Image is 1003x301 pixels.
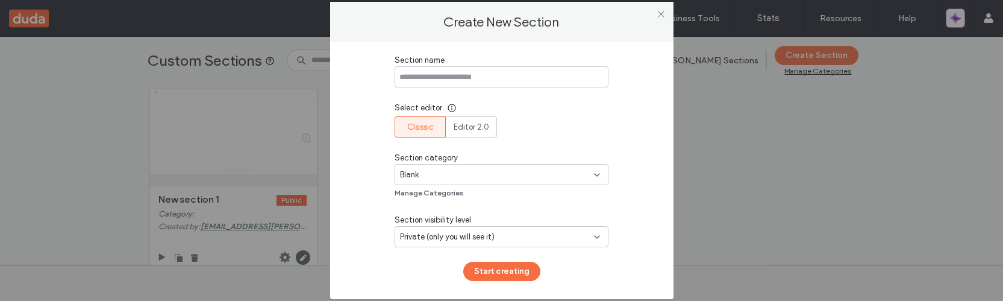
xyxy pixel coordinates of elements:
span: Section visibility level [395,214,471,226]
span: Blank [400,169,419,181]
span: Editor 2.0 [454,121,489,133]
span: Private (only you will see it) [400,231,495,243]
span: Section name [395,54,445,66]
button: Manage Categories [395,185,464,200]
span: Select editor [395,102,442,114]
span: Section category [395,152,458,164]
button: Start creating [463,262,540,281]
span: Classic [407,121,434,133]
label: Create New Section [342,14,661,30]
